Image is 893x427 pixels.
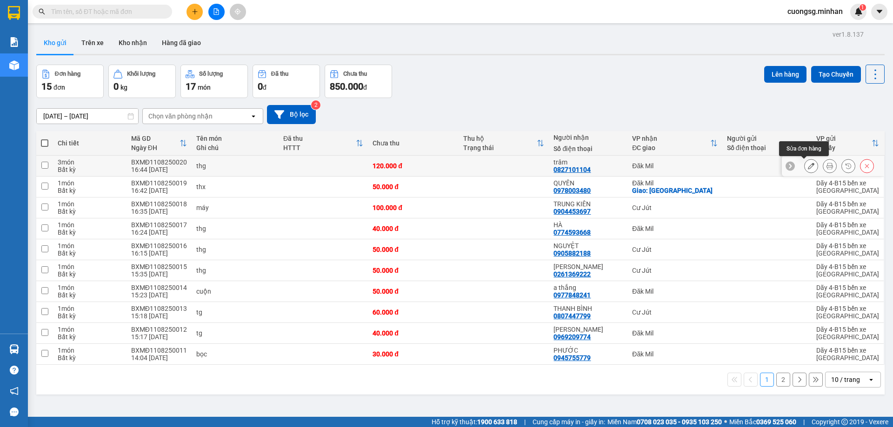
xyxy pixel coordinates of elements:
div: 15:18 [DATE] [131,312,187,320]
span: 0 [258,81,263,92]
span: 15 [41,81,52,92]
img: solution-icon [9,37,19,47]
div: 10 / trang [831,375,860,384]
div: Tên món [196,135,274,142]
div: Dãy 4-B15 bến xe [GEOGRAPHIC_DATA] [816,179,879,194]
div: 0774593668 [553,229,591,236]
div: Số lượng [199,71,223,77]
div: Trạng thái [463,144,537,151]
button: Trên xe [74,32,111,54]
img: icon-new-feature [854,7,863,16]
span: copyright [841,419,848,425]
span: search [39,8,45,15]
span: aim [234,8,241,15]
button: Đơn hàng15đơn [36,65,104,98]
span: món [198,84,211,91]
div: tg [196,329,274,337]
div: Chi tiết [58,139,121,147]
th: Toggle SortBy [127,131,192,156]
button: Kho nhận [111,32,154,54]
strong: 1900 633 818 [477,418,517,426]
div: NGUYỆT [553,242,623,250]
div: Cư Jút [632,309,717,316]
div: Chưa thu [343,71,367,77]
button: Hàng đã giao [154,32,208,54]
div: 1 món [58,221,121,229]
input: Select a date range. [37,109,138,124]
span: kg [120,84,127,91]
sup: 2 [311,100,320,110]
div: Bất kỳ [58,250,121,257]
div: trâm [553,158,623,166]
div: 0977848241 [553,291,591,299]
div: Thu hộ [463,135,537,142]
div: 3 món [58,158,121,166]
div: 40.000 đ [373,225,454,232]
div: bọc [196,350,274,358]
div: Dãy 4-B15 bến xe [GEOGRAPHIC_DATA] [816,347,879,361]
span: 1 [861,4,864,11]
div: BXMĐ1108250014 [131,284,187,291]
div: BXMĐ1108250012 [131,326,187,333]
div: VP gửi [816,135,872,142]
div: QUYÊN [553,179,623,187]
div: thg [196,246,274,253]
div: Đã thu [283,135,356,142]
div: TRUNG KIÊN [553,200,623,208]
li: Minh An Express [5,5,135,39]
span: | [803,417,805,427]
div: Đăk Mil [632,225,717,232]
span: notification [10,387,19,395]
th: Toggle SortBy [627,131,722,156]
div: tg [196,309,274,316]
span: | [524,417,526,427]
svg: open [250,112,257,120]
span: file-add [213,8,220,15]
div: Sửa đơn hàng [779,141,829,156]
div: Ghi chú [196,144,274,151]
span: caret-down [875,7,884,16]
div: 120.000 đ [373,162,454,170]
span: đơn [53,84,65,91]
input: Tìm tên, số ĐT hoặc mã đơn [51,7,161,17]
div: Ngày ĐH [131,144,180,151]
button: caret-down [871,4,887,20]
div: 15:35 [DATE] [131,270,187,278]
div: Dãy 4-B15 bến xe [GEOGRAPHIC_DATA] [816,305,879,320]
svg: open [867,376,875,383]
div: thx [196,183,274,191]
div: Số điện thoại [553,145,623,152]
div: HÀ [553,221,623,229]
div: Bất kỳ [58,187,121,194]
div: Bất kỳ [58,354,121,361]
div: Người nhận [553,134,623,141]
div: Cư Jút [632,267,717,274]
div: 40.000 đ [373,329,454,337]
span: question-circle [10,366,19,374]
div: 1 món [58,242,121,250]
div: HTTT [283,144,356,151]
div: thg [196,225,274,232]
img: logo-vxr [8,6,20,20]
div: Mã GD [131,135,180,142]
div: BXMĐ1108250011 [131,347,187,354]
div: Sửa đơn hàng [804,159,818,173]
img: warehouse-icon [9,344,19,354]
div: 16:42 [DATE] [131,187,187,194]
span: [PERSON_NAME] thay đổi thành công [398,10,506,17]
div: 50.000 đ [373,267,454,274]
div: 0827101104 [553,166,591,173]
span: Hỗ trợ kỹ thuật: [432,417,517,427]
button: aim [230,4,246,20]
span: environment [64,62,71,69]
div: Cư Jút [632,204,717,211]
div: 15:23 [DATE] [131,291,187,299]
th: Toggle SortBy [279,131,368,156]
div: BXMĐ1108250017 [131,221,187,229]
div: 50.000 đ [373,288,454,295]
div: BXMĐ1108250020 [131,158,187,166]
button: Tạo Chuyến [811,66,861,83]
div: BXMĐ1108250013 [131,305,187,312]
button: Khối lượng0kg [108,65,176,98]
div: BXMĐ1108250015 [131,263,187,270]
